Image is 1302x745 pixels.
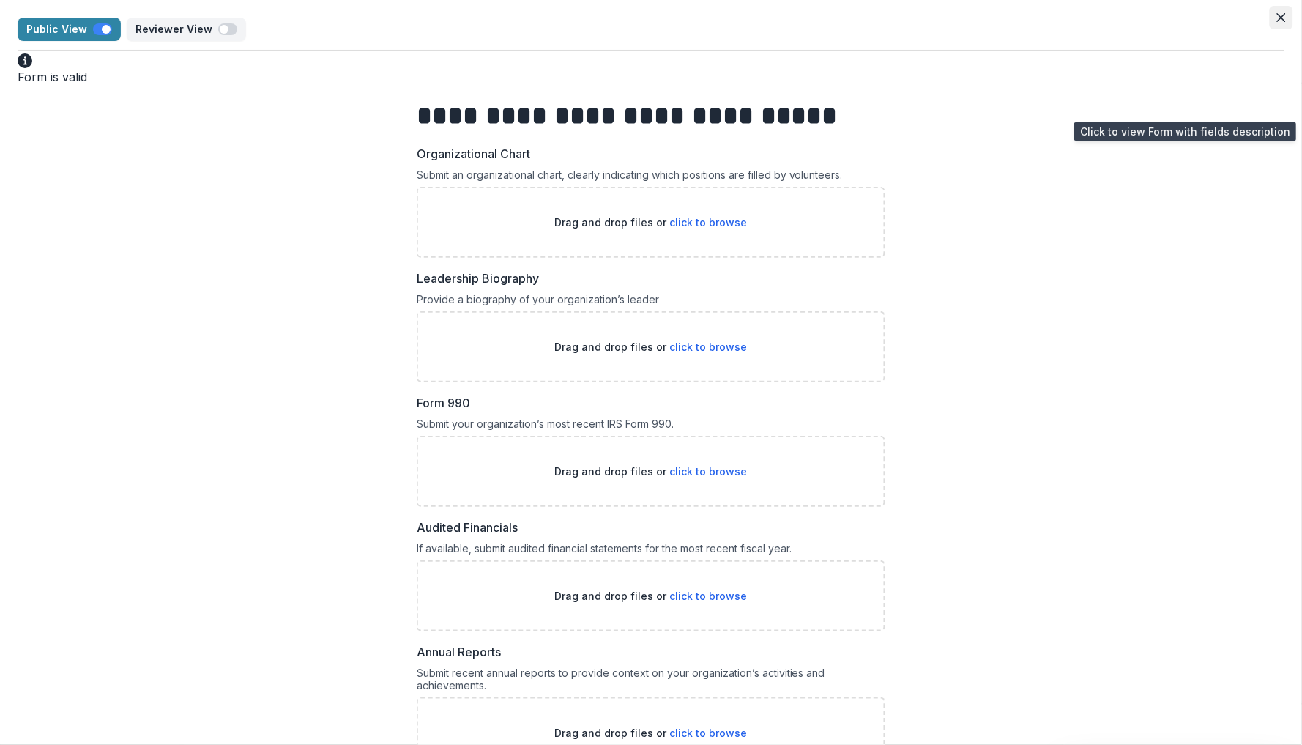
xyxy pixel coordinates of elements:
[127,18,246,41] button: Reviewer View
[670,341,748,353] span: click to browse
[18,68,1284,86] div: Form is valid
[417,168,885,187] div: Submit an organizational chart, clearly indicating which positions are filled by volunteers.
[417,293,885,311] div: Provide a biography of your organization’s leader
[18,18,121,41] button: Public View
[555,215,748,230] p: Drag and drop files or
[555,464,748,479] p: Drag and drop files or
[555,339,748,355] p: Drag and drop files or
[417,519,518,536] p: Audited Financials
[670,727,748,739] span: click to browse
[1270,6,1293,29] button: Close
[417,270,539,287] p: Leadership Biography
[26,23,93,36] p: Public View
[417,542,885,560] div: If available, submit audited financial statements for the most recent fiscal year.
[555,588,748,604] p: Drag and drop files or
[417,394,470,412] p: Form 990
[135,23,218,36] p: Reviewer View
[417,667,885,697] div: Submit recent annual reports to provide context on your organization’s activities and achievements.
[417,418,885,436] div: Submit your organization’s most recent IRS Form 990.
[417,145,530,163] p: Organizational Chart
[417,643,501,661] p: Annual Reports
[670,465,748,478] span: click to browse
[670,216,748,229] span: click to browse
[670,590,748,602] span: click to browse
[555,725,748,741] p: Drag and drop files or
